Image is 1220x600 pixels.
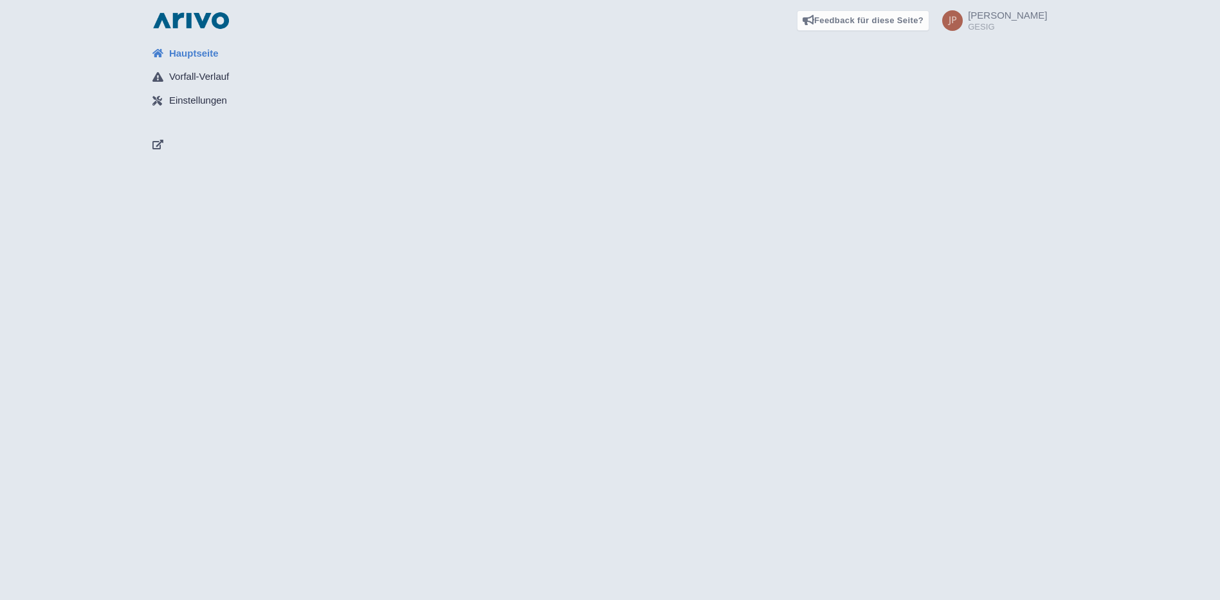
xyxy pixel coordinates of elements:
[169,70,229,84] span: Vorfall-Verlauf
[934,10,1047,31] a: [PERSON_NAME] GESIG
[797,10,930,31] a: Feedback für diese Seite?
[142,41,296,66] a: Hauptseite
[968,23,1047,31] small: GESIG
[968,10,1047,21] span: [PERSON_NAME]
[169,93,227,108] span: Einstellungen
[142,89,296,113] a: Einstellungen
[150,10,232,31] img: logo
[169,46,219,61] span: Hauptseite
[142,65,296,89] a: Vorfall-Verlauf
